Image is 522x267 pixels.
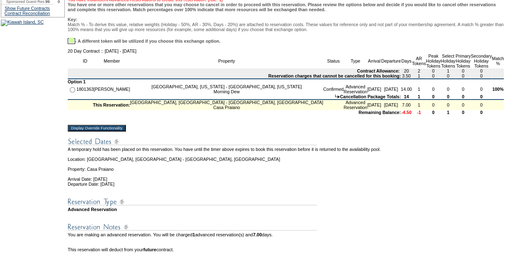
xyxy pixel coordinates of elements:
[492,53,504,68] td: Match %
[412,53,426,68] td: AR Tokens
[93,53,130,68] td: Member
[68,136,317,147] img: Reservation Dates
[68,2,504,44] div: You have one or more other reservations that you may choose to cancel in order to proceed with th...
[412,110,426,115] td: -1
[130,53,323,68] td: Property
[426,100,441,110] td: 0
[367,84,381,94] td: [DATE]
[426,68,441,73] td: 0
[68,207,504,212] td: Advanced Reservation
[456,110,471,115] td: 0
[367,100,381,110] td: [DATE]
[456,73,471,79] td: 0
[412,84,426,94] td: 1
[68,182,504,187] td: Departure Date: [DATE]
[401,100,412,110] td: 7.00
[323,53,343,68] td: Status
[456,53,471,68] td: Primary Holiday Tokens
[68,125,126,131] input: Display Override Functionality
[412,94,426,100] td: 1
[426,94,441,100] td: 0
[441,73,456,79] td: 0
[343,84,367,94] td: Advanced Reservation
[152,84,302,89] nobr: [GEOGRAPHIC_DATA], [US_STATE] - [GEOGRAPHIC_DATA], [US_STATE]
[5,11,50,16] a: Contract Reconciliation
[381,84,401,94] td: [DATE]
[401,53,412,68] td: Days
[68,247,504,252] td: This reservation will deduct from your contract.
[412,68,426,73] td: 2
[367,53,381,68] td: Arrival
[471,73,492,79] td: 0
[471,100,492,110] td: 0
[471,53,492,68] td: Secondary Holiday Tokens
[441,110,456,115] td: 1
[143,247,156,252] b: future
[471,94,492,100] td: 0
[441,68,456,73] td: 1
[1,19,44,26] img: Kiawah Island, SC
[456,84,471,94] td: 0
[213,89,240,94] nobr: Morning Dew
[68,152,504,162] td: Location: [GEOGRAPHIC_DATA], [GEOGRAPHIC_DATA] - [GEOGRAPHIC_DATA], [GEOGRAPHIC_DATA]
[192,232,195,237] b: 1
[441,100,456,110] td: 0
[426,73,441,79] td: 0
[357,68,399,73] b: Contract Allowance:
[93,102,130,107] nobr: This Reservation:
[68,49,504,53] td: 20 Day Contract :: [DATE] - [DATE]
[456,94,471,100] td: 0
[68,147,504,152] td: A temporary hold has been placed on this reservation. You have until the timer above expires to b...
[76,84,94,94] td: 1801363
[68,22,504,32] div: Match % - To derive this value, relative weights (Holiday - 50%, AR - 30%, Days - 20%) are attach...
[130,100,323,105] nobr: [GEOGRAPHIC_DATA], [GEOGRAPHIC_DATA] - [GEOGRAPHIC_DATA], [GEOGRAPHIC_DATA]
[68,79,504,84] td: Option 1
[323,84,343,94] td: Confirmed
[343,100,367,110] td: Advanced Reservation
[381,53,401,68] td: Departure
[253,232,262,237] b: 7.00
[93,84,130,94] td: [PERSON_NAME]
[68,94,401,100] td: Cancellation Package Totals:
[441,53,456,68] td: Select Holiday Tokens
[456,100,471,110] td: 0
[401,73,412,79] td: 3.50
[68,197,317,207] img: Reservation Type
[412,73,426,79] td: 1
[381,100,401,110] td: [DATE]
[426,110,441,115] td: 0
[412,100,426,110] td: 1
[492,87,503,92] b: 100%
[76,53,94,68] td: ID
[471,68,492,73] td: 0
[471,110,492,115] td: 0
[401,84,412,94] td: 14.00
[68,232,504,242] td: You are making an advanced reservation. You will be charged advanced reservation(s) and days.
[441,84,456,94] td: 0
[471,84,492,94] td: 0
[343,53,367,68] td: Type
[401,110,412,115] td: -4.50
[401,94,412,100] td: 14
[5,6,50,11] a: Show Future Contracts
[68,110,401,115] td: Remaining Balance:
[426,84,441,94] td: 0
[401,68,412,73] td: 20
[68,172,504,182] td: Arrival Date: [DATE]
[456,68,471,73] td: 0
[441,94,456,100] td: 0
[68,222,317,232] img: Reservation Notes
[213,105,240,110] nobr: Casa Praiano
[268,73,401,78] b: Reservation charges that cannot be cancelled for this booking:
[68,162,504,172] td: Property: Casa Praiano
[426,53,441,68] td: Peak Holiday Tokens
